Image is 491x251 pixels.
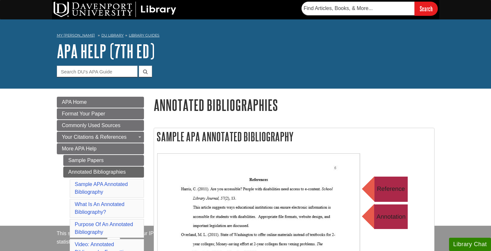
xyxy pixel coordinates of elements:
h2: Sample APA Annotated Bibliography [154,128,434,145]
a: Purpose Of An Annotated Bibliography [75,222,133,235]
a: More APA Help [57,143,144,154]
a: Sample APA Annotated Bibliography [75,181,128,195]
a: Commonly Used Sources [57,120,144,131]
form: Searches DU Library's articles, books, and more [302,2,438,16]
a: Library Guides [129,33,159,38]
input: Find Articles, Books, & More... [302,2,414,15]
span: More APA Help [62,146,97,151]
a: Sample Papers [63,155,144,166]
a: APA Home [57,97,144,108]
a: Your Citations & References [57,132,144,143]
a: Annotated Bibliographies [63,167,144,178]
a: APA Help (7th Ed) [57,41,155,61]
a: What Is An Annotated Bibliography? [75,202,125,215]
span: APA Home [62,99,87,105]
span: Commonly Used Sources [62,123,120,128]
a: Format Your Paper [57,108,144,119]
nav: breadcrumb [57,31,435,41]
input: Search DU's APA Guide [57,66,138,77]
span: Your Citations & References [62,134,127,140]
a: DU Library [101,33,124,38]
input: Search [414,2,438,16]
h1: Annotated Bibliographies [154,97,435,113]
a: My [PERSON_NAME] [57,33,95,38]
img: DU Library [54,2,176,17]
button: Library Chat [449,238,491,251]
span: Format Your Paper [62,111,105,116]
